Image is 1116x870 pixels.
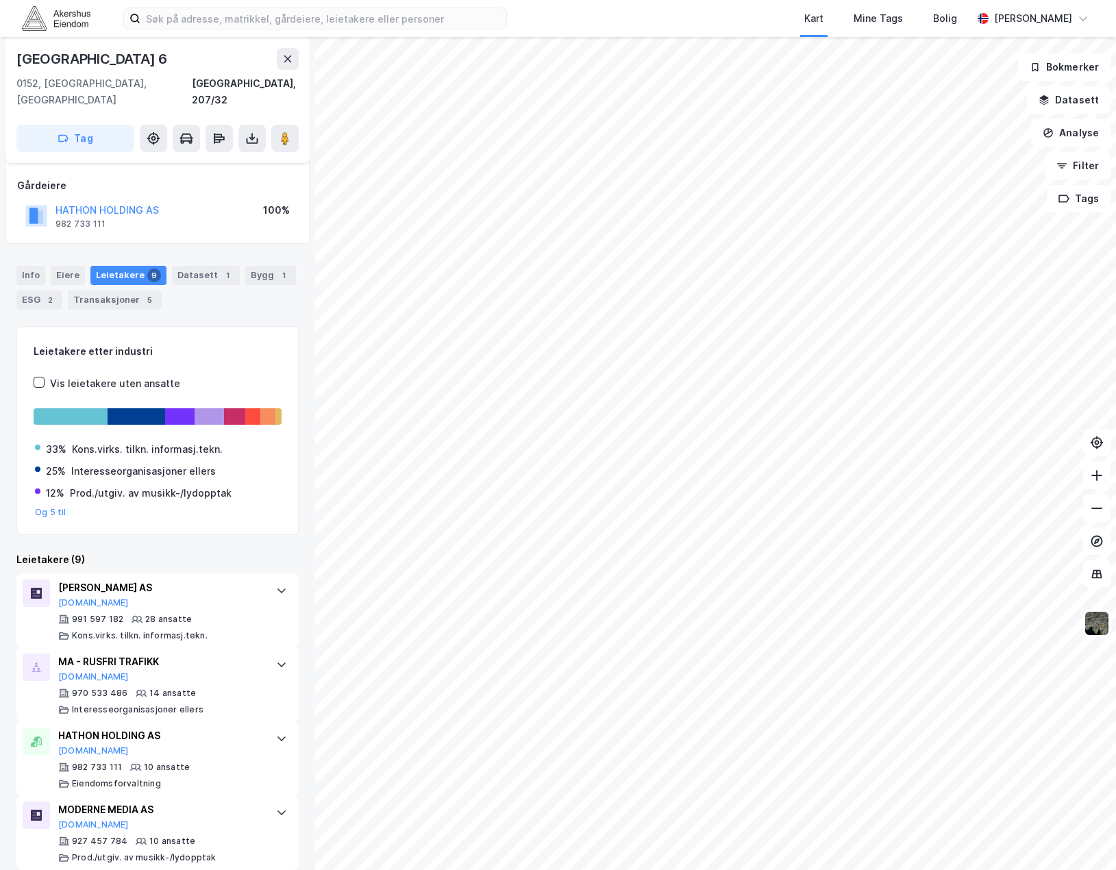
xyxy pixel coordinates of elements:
div: Leietakere etter industri [34,343,282,360]
input: Søk på adresse, matrikkel, gårdeiere, leietakere eller personer [140,8,506,29]
div: ESG [16,290,62,310]
div: Mine Tags [854,10,903,27]
div: 5 [142,293,156,307]
div: Bolig [933,10,957,27]
div: Vis leietakere uten ansatte [50,375,180,392]
div: Interesseorganisasjoner ellers [71,463,216,480]
div: 10 ansatte [149,836,195,847]
button: [DOMAIN_NAME] [58,597,129,608]
div: 100% [263,202,290,219]
div: Leietakere (9) [16,551,299,568]
div: Bygg [245,266,296,285]
button: Tag [16,125,134,152]
div: [PERSON_NAME] AS [58,580,262,596]
div: Kons.virks. tilkn. informasj.tekn. [72,630,208,641]
div: Kontrollprogram for chat [1047,804,1116,870]
button: [DOMAIN_NAME] [58,745,129,756]
div: 0152, [GEOGRAPHIC_DATA], [GEOGRAPHIC_DATA] [16,75,192,108]
div: [PERSON_NAME] [994,10,1072,27]
div: Interesseorganisasjoner ellers [72,704,203,715]
div: Leietakere [90,266,166,285]
div: Info [16,266,45,285]
button: Analyse [1031,119,1111,147]
div: 927 457 784 [72,836,127,847]
div: 982 733 111 [72,762,122,773]
div: Kart [804,10,823,27]
div: 33% [46,441,66,458]
div: 970 533 486 [72,688,127,699]
div: Gårdeiere [17,177,298,194]
div: 10 ansatte [144,762,190,773]
div: 991 597 182 [72,614,123,625]
div: MA - RUSFRI TRAFIKK [58,654,262,670]
div: 982 733 111 [55,219,106,229]
div: 14 ansatte [149,688,196,699]
button: Datasett [1027,86,1111,114]
div: Eiendomsforvaltning [72,778,161,789]
div: Datasett [172,266,240,285]
button: [DOMAIN_NAME] [58,819,129,830]
div: [GEOGRAPHIC_DATA], 207/32 [192,75,299,108]
div: 28 ansatte [145,614,192,625]
div: Prod./utgiv. av musikk-/lydopptak [70,485,232,501]
div: [GEOGRAPHIC_DATA] 6 [16,48,170,70]
button: Bokmerker [1018,53,1111,81]
div: 25% [46,463,66,480]
div: Eiere [51,266,85,285]
iframe: Chat Widget [1047,804,1116,870]
button: Og 5 til [35,507,66,518]
img: 9k= [1084,610,1110,636]
div: Kons.virks. tilkn. informasj.tekn. [72,441,223,458]
div: Prod./utgiv. av musikk-/lydopptak [72,852,216,863]
button: Tags [1047,185,1111,212]
div: 1 [221,269,234,282]
button: Filter [1045,152,1111,179]
div: 1 [277,269,290,282]
div: 9 [147,269,161,282]
div: HATHON HOLDING AS [58,728,262,744]
div: Transaksjoner [68,290,162,310]
div: 12% [46,485,64,501]
button: [DOMAIN_NAME] [58,671,129,682]
div: MODERNE MEDIA AS [58,801,262,818]
img: akershus-eiendom-logo.9091f326c980b4bce74ccdd9f866810c.svg [22,6,90,30]
div: 2 [43,293,57,307]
